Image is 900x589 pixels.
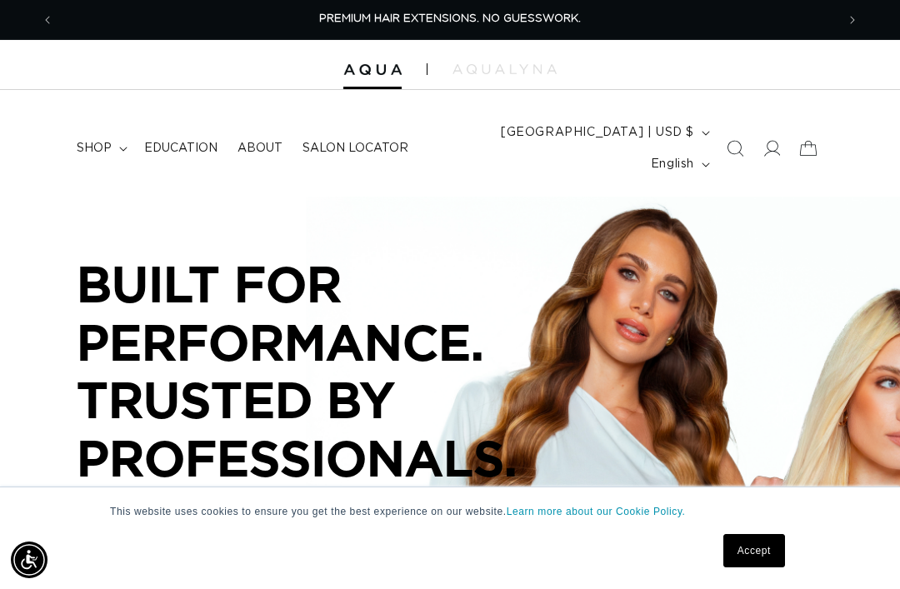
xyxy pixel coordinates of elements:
span: [GEOGRAPHIC_DATA] | USD $ [501,124,694,142]
button: Next announcement [834,4,871,36]
span: shop [77,141,112,156]
span: English [651,156,694,173]
button: Previous announcement [29,4,66,36]
span: Education [144,141,217,156]
a: Education [134,131,227,166]
a: Learn more about our Cookie Policy. [507,506,686,517]
button: English [641,148,717,180]
img: aqualyna.com [452,64,557,74]
span: About [237,141,282,156]
button: [GEOGRAPHIC_DATA] | USD $ [491,117,717,148]
a: Accept [723,534,785,567]
summary: shop [67,131,134,166]
summary: Search [717,130,753,167]
img: Aqua Hair Extensions [343,64,402,76]
p: BUILT FOR PERFORMANCE. TRUSTED BY PROFESSIONALS. [77,255,577,487]
span: PREMIUM HAIR EXTENSIONS. NO GUESSWORK. [319,13,581,24]
a: Salon Locator [292,131,418,166]
a: About [227,131,292,166]
div: Accessibility Menu [11,542,47,578]
span: Salon Locator [302,141,408,156]
p: This website uses cookies to ensure you get the best experience on our website. [110,504,790,519]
